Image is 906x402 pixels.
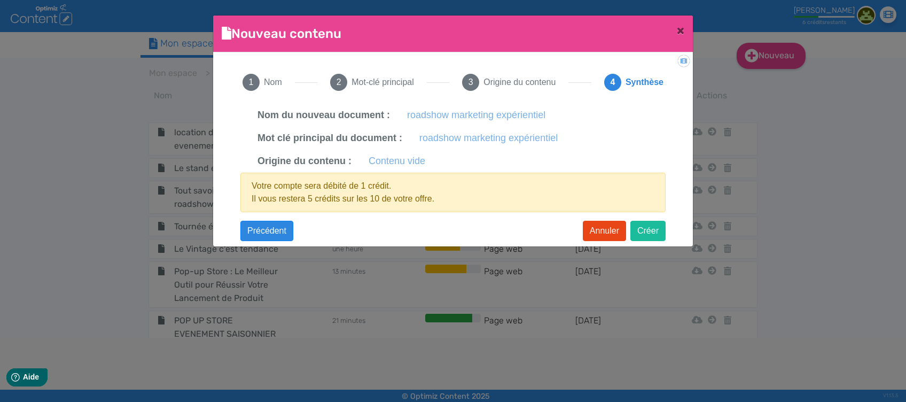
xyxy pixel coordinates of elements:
label: Origine du contenu : [257,154,352,168]
label: Contenu vide [369,154,425,168]
span: Origine du contenu [483,76,556,89]
span: Aide [54,9,71,17]
span: Mot-clé principal [352,76,413,89]
button: Annuler [583,221,626,241]
button: Créer [630,221,666,241]
span: Il vous restera 5 crédits sur les 10 de votre offre [252,194,432,203]
button: Précédent [240,221,293,241]
span: Nom [264,76,282,89]
label: roadshow marketing expérientiel [407,108,545,122]
span: 4 [604,74,621,91]
span: 1 [243,74,260,91]
h4: Nouveau contenu [222,24,341,43]
span: Synthèse [626,76,663,89]
button: 4Synthèse [591,61,676,104]
span: 2 [330,74,347,91]
span: 3 [462,74,479,91]
span: × [677,23,684,38]
label: Mot clé principal du document : [257,131,402,145]
label: roadshow marketing expérientiel [419,131,558,145]
div: Votre compte sera débité de 1 crédit. . [240,173,666,212]
button: 2Mot-clé principal [317,61,426,104]
button: 3Origine du contenu [449,61,568,104]
label: Nom du nouveau document : [257,108,390,122]
button: Close [668,16,693,45]
button: 1Nom [230,61,295,104]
